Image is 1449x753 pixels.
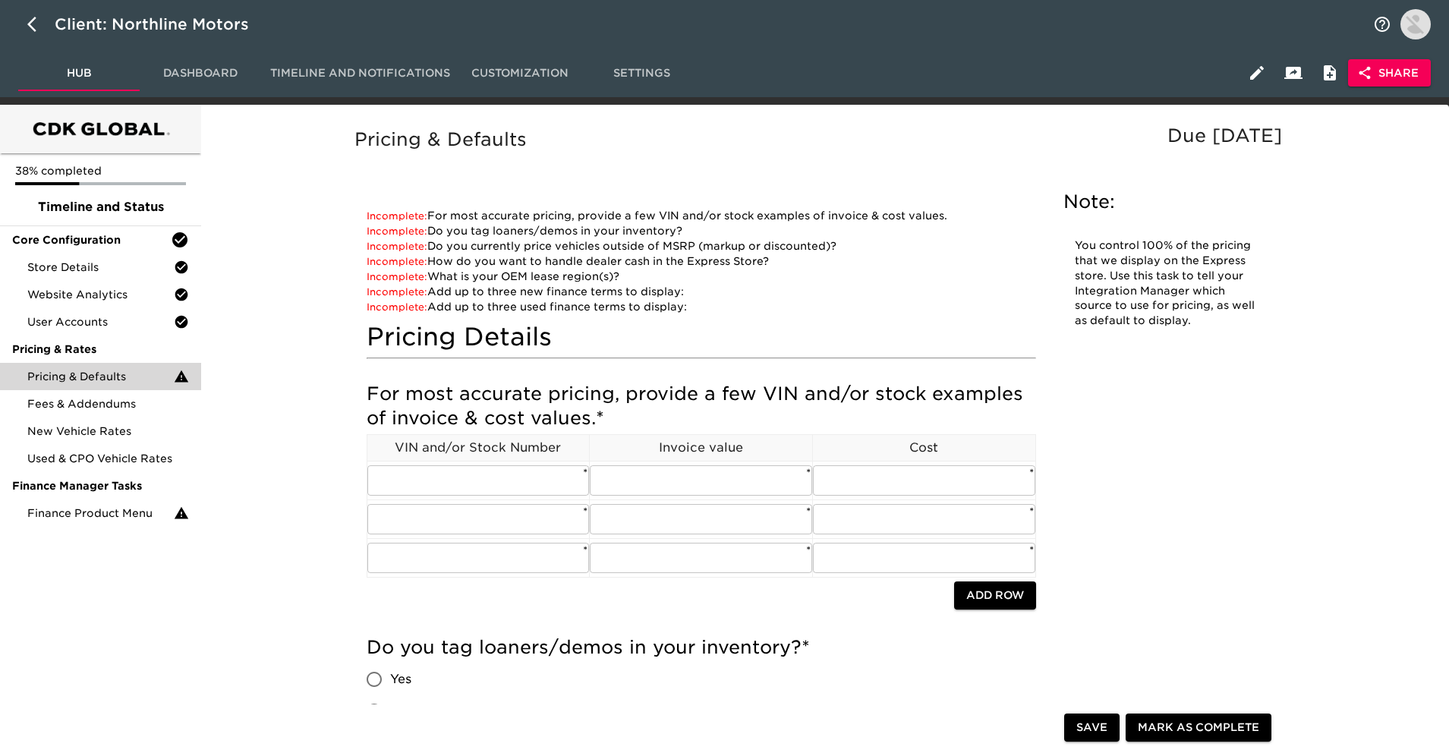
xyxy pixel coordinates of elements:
div: Client: Northline Motors [55,12,270,36]
span: Website Analytics [27,287,174,302]
button: Add Row [954,581,1036,610]
h4: Pricing Details [367,322,1036,352]
span: Pricing & Defaults [27,369,174,384]
p: Cost [813,439,1035,457]
span: Incomplete: [367,210,427,222]
h5: Do you tag loaners/demos in your inventory? [367,635,1036,660]
span: Incomplete: [367,241,427,252]
span: Add Row [966,586,1024,605]
span: Share [1360,64,1419,83]
span: Customization [468,64,572,83]
p: 38% completed [15,163,186,178]
span: Used & CPO Vehicle Rates [27,451,189,466]
p: Invoice value [590,439,812,457]
span: Yes [390,670,411,688]
span: Fees & Addendums [27,396,189,411]
a: Add up to three used finance terms to display: [367,301,687,313]
button: Edit Hub [1239,55,1275,91]
button: notifications [1364,6,1400,43]
span: Incomplete: [367,225,427,237]
span: No [390,702,408,720]
a: Add up to three new finance terms to display: [367,285,684,298]
span: Core Configuration [12,232,171,247]
h5: Note: [1063,190,1268,214]
a: Do you tag loaners/demos in your inventory? [367,225,682,237]
span: Dashboard [149,64,252,83]
span: Mark as Complete [1138,718,1259,737]
span: Hub [27,64,131,83]
span: Pricing & Rates [12,342,189,357]
button: Save [1064,714,1120,742]
span: Incomplete: [367,256,427,267]
img: Profile [1400,9,1431,39]
a: For most accurate pricing, provide a few VIN and/or stock examples of invoice & cost values. [367,210,947,222]
span: Due [DATE] [1167,124,1282,147]
p: VIN and/or Stock Number [367,439,590,457]
span: Finance Product Menu [27,506,174,521]
span: Incomplete: [367,301,427,313]
span: Incomplete: [367,286,427,298]
span: New Vehicle Rates [27,424,189,439]
h5: For most accurate pricing, provide a few VIN and/or stock examples of invoice & cost values. [367,382,1036,430]
span: Store Details [27,260,174,275]
span: Incomplete: [367,271,427,282]
a: How do you want to handle dealer cash in the Express Store? [367,255,769,267]
button: Client View [1275,55,1312,91]
a: What is your OEM lease region(s)? [367,270,619,282]
button: Share [1348,59,1431,87]
h5: Pricing & Defaults [354,128,1290,152]
span: Timeline and Status [12,198,189,216]
button: Internal Notes and Comments [1312,55,1348,91]
span: Timeline and Notifications [270,64,450,83]
a: Do you currently price vehicles outside of MSRP (markup or discounted)? [367,240,836,252]
span: Settings [590,64,693,83]
span: Finance Manager Tasks [12,478,189,493]
button: Mark as Complete [1126,714,1271,742]
p: You control 100% of the pricing that we display on the Express store. Use this task to tell your ... [1075,238,1257,329]
span: Save [1076,718,1107,737]
span: User Accounts [27,314,174,329]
